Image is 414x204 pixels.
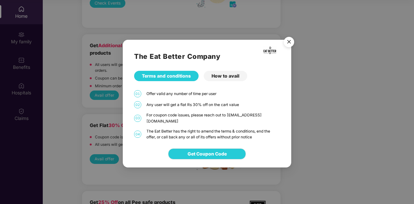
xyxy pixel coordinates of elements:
div: For coupon code issues, please reach out to [EMAIL_ADDRESS][DOMAIN_NAME] [146,112,280,124]
span: Get Coupon Code [188,150,227,157]
span: 01 [134,90,141,97]
button: Get Coupon Code [168,148,246,159]
img: svg+xml;base64,PHN2ZyB4bWxucz0iaHR0cDovL3d3dy53My5vcmcvMjAwMC9zdmciIHdpZHRoPSI1NiIgaGVpZ2h0PSI1Ni... [280,34,298,52]
span: 02 [134,101,141,108]
span: 03 [134,115,141,122]
span: 04 [134,131,141,138]
button: Close [280,34,297,51]
div: Offer valid any number of time per user [146,91,280,97]
img: Screenshot%202022-11-17%20at%202.10.19%20PM.png [263,46,277,54]
div: The Eat Better has the right to amend the terms & conditions, end the offer, or call back any or ... [146,128,280,140]
h2: The Eat Better Company [134,51,280,62]
div: Terms and conditions [134,71,199,81]
div: Any user will get a flat Rs 30% off on the cart value [146,102,280,108]
div: How to avail [204,71,247,81]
